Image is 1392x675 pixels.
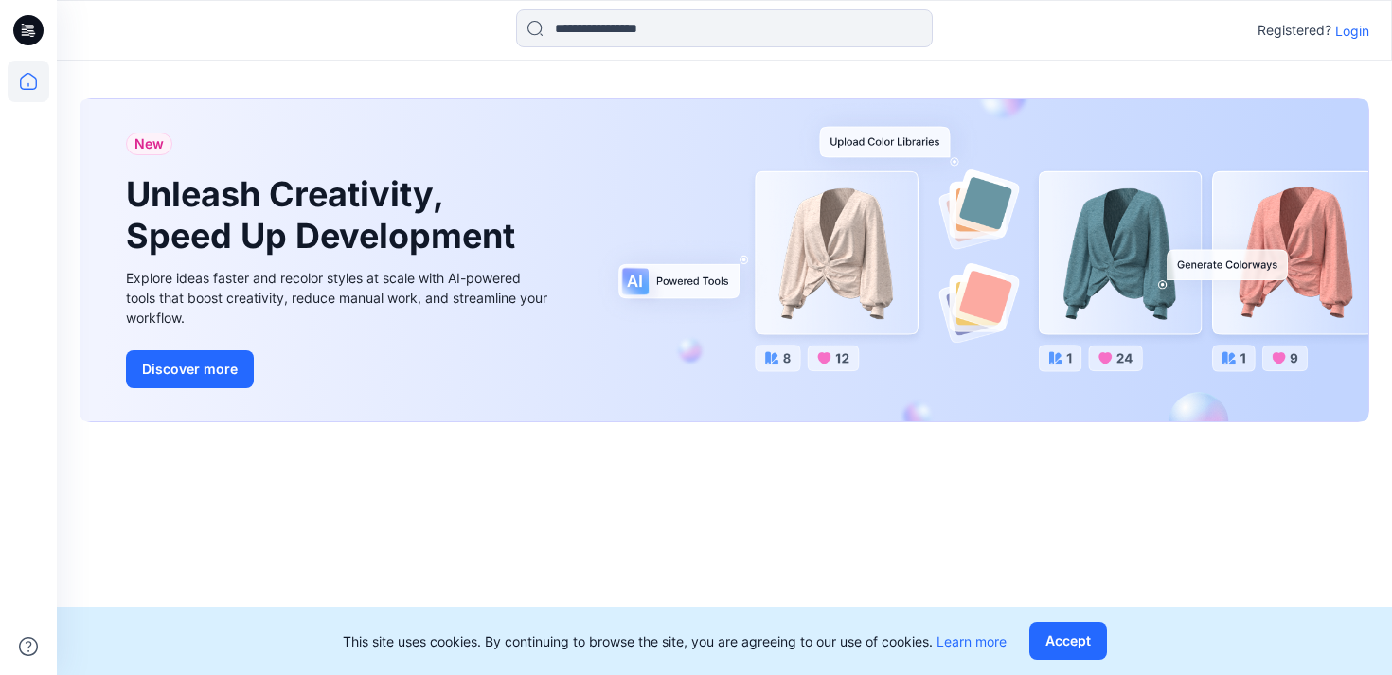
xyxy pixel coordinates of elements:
[1335,21,1369,41] p: Login
[134,133,164,155] span: New
[937,633,1007,649] a: Learn more
[1258,19,1331,42] p: Registered?
[343,631,1007,651] p: This site uses cookies. By continuing to browse the site, you are agreeing to our use of cookies.
[1029,622,1107,660] button: Accept
[126,174,524,256] h1: Unleash Creativity, Speed Up Development
[126,350,552,388] a: Discover more
[126,350,254,388] button: Discover more
[126,268,552,328] div: Explore ideas faster and recolor styles at scale with AI-powered tools that boost creativity, red...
